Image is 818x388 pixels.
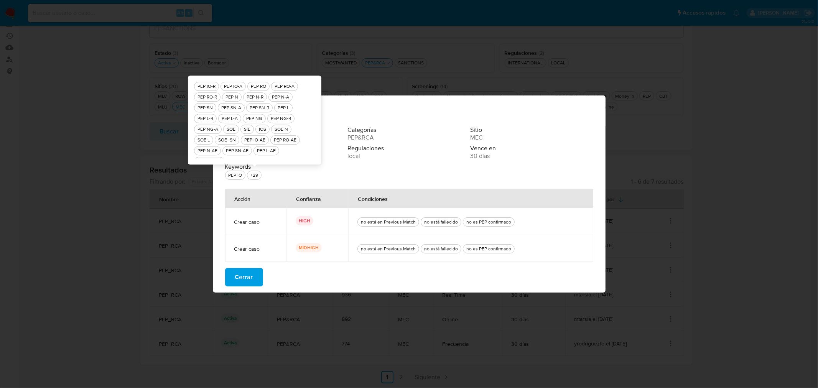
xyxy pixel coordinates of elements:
div: PEP SN-AE [224,148,250,154]
div: PEP L-AE [255,148,277,154]
div: IOS [257,126,268,133]
div: PEP IO-R [196,83,217,90]
div: PEP L [276,105,291,111]
div: SOE [225,126,237,133]
div: PEP NG [245,115,264,122]
div: PEP IO-A [222,83,244,90]
div: SOE -SN [217,137,237,143]
div: PEP L-A [220,115,239,122]
div: PEP N-A [270,94,291,100]
div: SOE N [273,126,290,133]
div: PEP RO [249,83,268,90]
div: PEP N-AE [196,148,219,154]
div: PEP IO-AE [243,137,267,143]
div: SIE [242,126,252,133]
div: PEP RO-R [196,94,219,100]
div: PEP SN-A [220,105,243,111]
div: PEP N [224,94,240,100]
div: SOE L [196,137,211,143]
div: PEP RO-AE [272,137,298,143]
div: PEP NG-R [269,115,293,122]
div: PEP L-R [196,115,215,122]
div: PEP SN-R [248,105,271,111]
div: PEP SN [196,105,214,111]
div: PEP RO-A [273,83,296,90]
div: PEP NG-AE [196,158,222,165]
div: PEP N-R [245,94,265,100]
div: PEP NG-A [196,126,220,133]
